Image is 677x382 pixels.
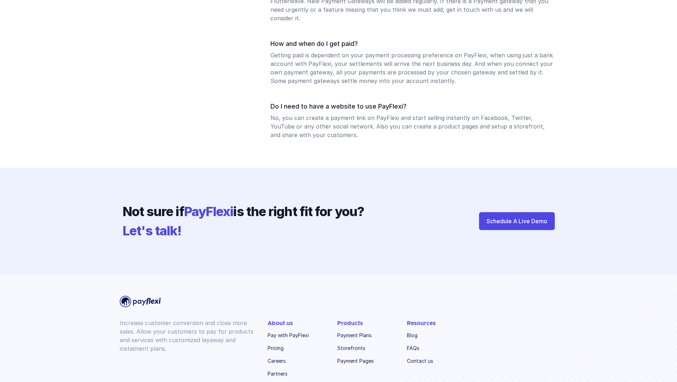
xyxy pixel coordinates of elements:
dd: No, you can create a payment link on PayFlexi and start selling instantly on Facebook, Twitter, Y... [270,114,555,139]
dt: Do I need to have a website to use PayFlexi? [270,102,555,111]
a: Partners [268,369,309,379]
a: Payment Pages [337,356,378,366]
a: FAQs [407,343,448,353]
span: Products [337,320,363,326]
a: Pay with PayFlexi [268,330,309,340]
a: Storefronts [337,343,378,353]
span: About us [268,320,293,326]
dt: How and when do I get paid? [270,40,555,48]
span: Not sure if is the right fit for you? [123,202,364,221]
p: Increase customer conversion and close more sales. Allow your customers to pay for products and s... [120,319,256,353]
a: Contact us [407,356,448,366]
a: Careers [268,356,309,366]
a: Schedule A Live Demo [479,212,555,230]
a: Payment Plans [337,330,378,340]
img: PayFlexi [120,296,161,307]
a: Pricing [268,343,309,353]
span: Let's talk! [123,221,364,240]
span: PayFlexi [184,204,233,219]
iframe: Drift Widget Chat Controller [641,346,668,373]
span: Resources [407,320,436,326]
dd: Getting paid is dependent on your payment processing preference on PayFlexi, when using just a ba... [270,51,555,85]
a: Blog [407,330,448,340]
